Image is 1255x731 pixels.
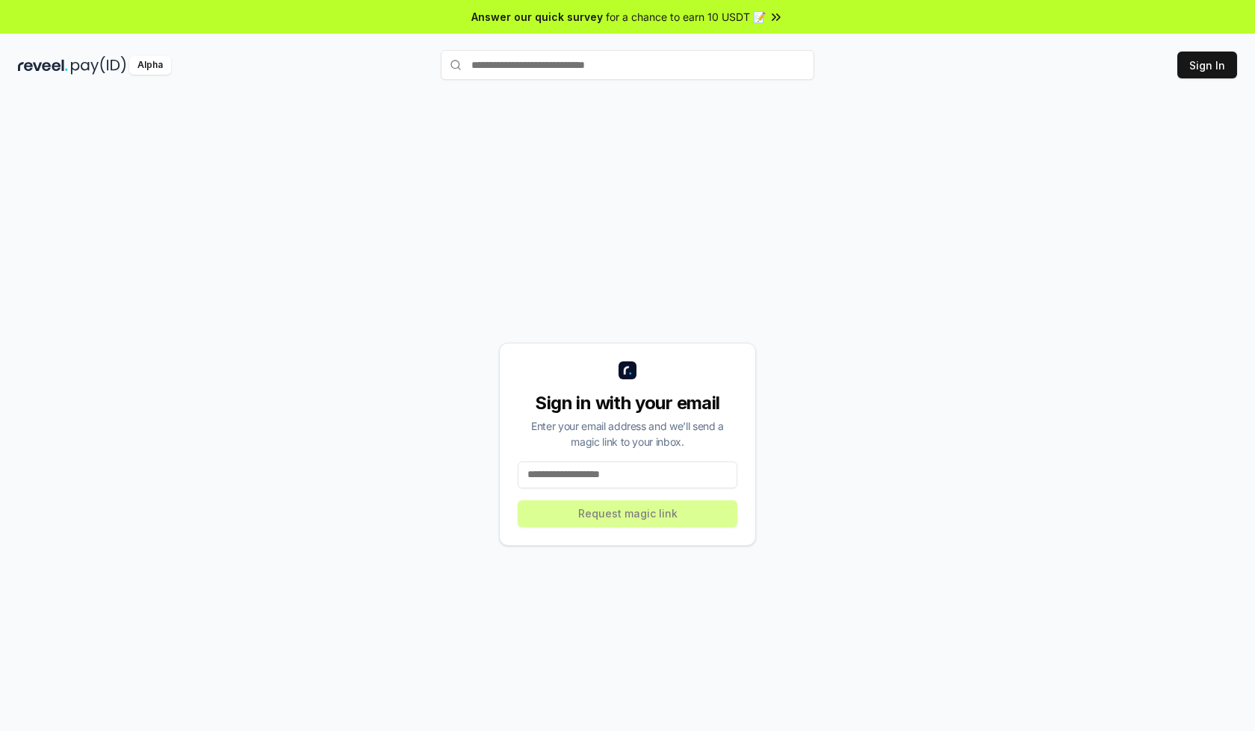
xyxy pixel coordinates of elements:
[619,361,636,379] img: logo_small
[518,418,737,450] div: Enter your email address and we’ll send a magic link to your inbox.
[71,56,126,75] img: pay_id
[129,56,171,75] div: Alpha
[518,391,737,415] div: Sign in with your email
[18,56,68,75] img: reveel_dark
[1177,52,1237,78] button: Sign In
[606,9,766,25] span: for a chance to earn 10 USDT 📝
[471,9,603,25] span: Answer our quick survey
